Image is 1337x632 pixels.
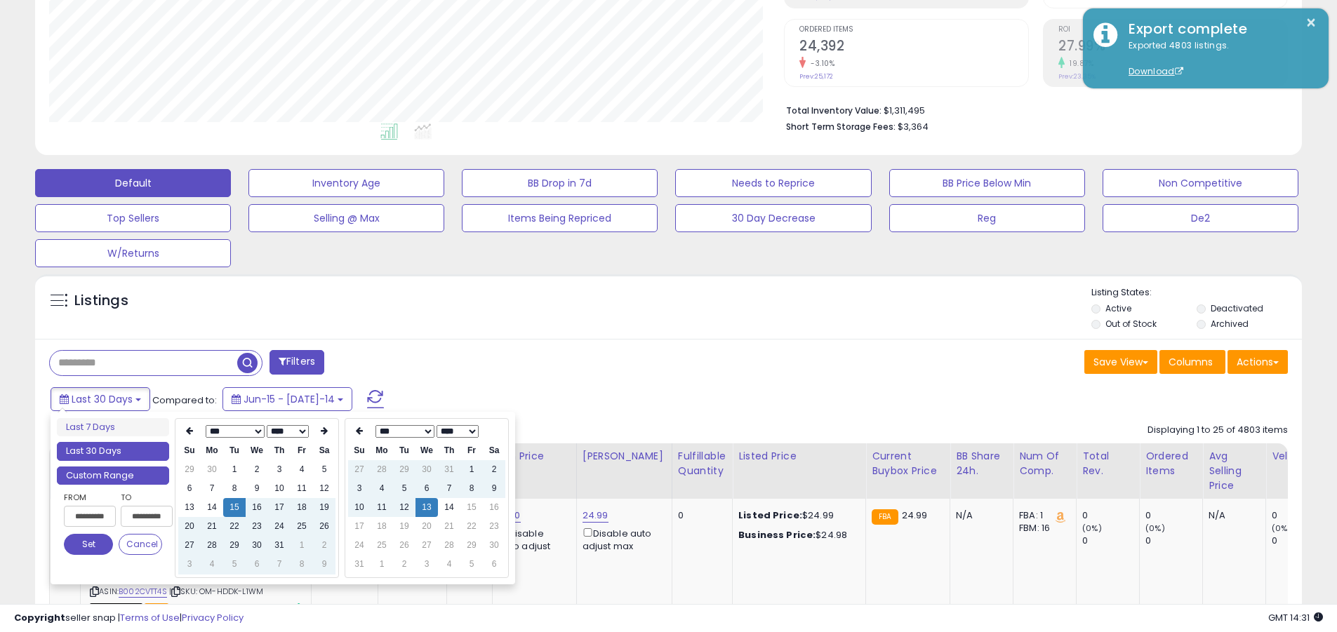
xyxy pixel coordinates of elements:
[583,525,661,553] div: Disable auto adjust max
[223,441,246,460] th: Tu
[415,460,438,479] td: 30
[483,536,505,555] td: 30
[223,555,246,574] td: 5
[201,479,223,498] td: 7
[268,555,291,574] td: 7
[246,555,268,574] td: 6
[483,555,505,574] td: 6
[371,555,393,574] td: 1
[268,498,291,517] td: 17
[74,291,128,311] h5: Listings
[64,534,113,555] button: Set
[246,441,268,460] th: We
[1268,611,1323,624] span: 2025-08-14 14:31 GMT
[872,509,898,525] small: FBA
[460,441,483,460] th: Fr
[393,460,415,479] td: 29
[291,479,313,498] td: 11
[438,517,460,536] td: 21
[1118,19,1318,39] div: Export complete
[415,517,438,536] td: 20
[1058,38,1287,57] h2: 27.99%
[348,460,371,479] td: 27
[1103,204,1298,232] button: De2
[799,26,1028,34] span: Ordered Items
[371,536,393,555] td: 25
[348,441,371,460] th: Su
[268,536,291,555] td: 31
[371,479,393,498] td: 4
[371,498,393,517] td: 11
[1129,65,1183,77] a: Download
[415,479,438,498] td: 6
[246,517,268,536] td: 23
[1209,509,1255,522] div: N/A
[268,479,291,498] td: 10
[64,490,113,504] label: From
[438,555,460,574] td: 4
[348,555,371,574] td: 31
[438,536,460,555] td: 28
[738,509,802,522] b: Listed Price:
[1058,26,1287,34] span: ROI
[738,528,816,542] b: Business Price:
[1082,509,1139,522] div: 0
[169,586,263,597] span: | SKU: OM-HDDK-L1WM
[1272,449,1323,464] div: Velocity
[223,479,246,498] td: 8
[1148,424,1288,437] div: Displaying 1 to 25 of 4803 items
[956,509,1002,522] div: N/A
[57,442,169,461] li: Last 30 Days
[462,204,658,232] button: Items Being Repriced
[1019,522,1065,534] div: FBM: 16
[291,536,313,555] td: 1
[483,517,505,536] td: 23
[119,586,167,598] a: B002CVTT4S
[1145,523,1165,534] small: (0%)
[348,517,371,536] td: 17
[223,498,246,517] td: 15
[246,536,268,555] td: 30
[460,460,483,479] td: 1
[1209,449,1260,493] div: Avg Selling Price
[1105,318,1157,330] label: Out of Stock
[268,460,291,479] td: 3
[182,611,244,624] a: Privacy Policy
[90,603,142,615] span: All listings that are currently out of stock and unavailable for purchase on Amazon
[483,460,505,479] td: 2
[1091,286,1302,300] p: Listing States:
[201,441,223,460] th: Mo
[438,460,460,479] td: 31
[498,525,566,566] div: Disable auto adjust min
[583,449,666,464] div: [PERSON_NAME]
[313,460,335,479] td: 5
[371,460,393,479] td: 28
[268,517,291,536] td: 24
[72,392,133,406] span: Last 30 Days
[270,350,324,375] button: Filters
[313,536,335,555] td: 2
[799,72,833,81] small: Prev: 25,172
[1145,534,1202,547] div: 0
[786,105,882,116] b: Total Inventory Value:
[178,479,201,498] td: 6
[393,498,415,517] td: 12
[438,479,460,498] td: 7
[393,441,415,460] th: Tu
[313,498,335,517] td: 19
[483,498,505,517] td: 16
[483,441,505,460] th: Sa
[1019,449,1070,478] div: Num of Comp.
[35,204,231,232] button: Top Sellers
[14,612,244,625] div: seller snap | |
[1305,14,1317,32] button: ×
[460,555,483,574] td: 5
[1103,169,1298,197] button: Non Competitive
[313,479,335,498] td: 12
[178,555,201,574] td: 3
[178,460,201,479] td: 29
[348,536,371,555] td: 24
[57,466,169,485] li: Custom Range
[1272,534,1329,547] div: 0
[223,517,246,536] td: 22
